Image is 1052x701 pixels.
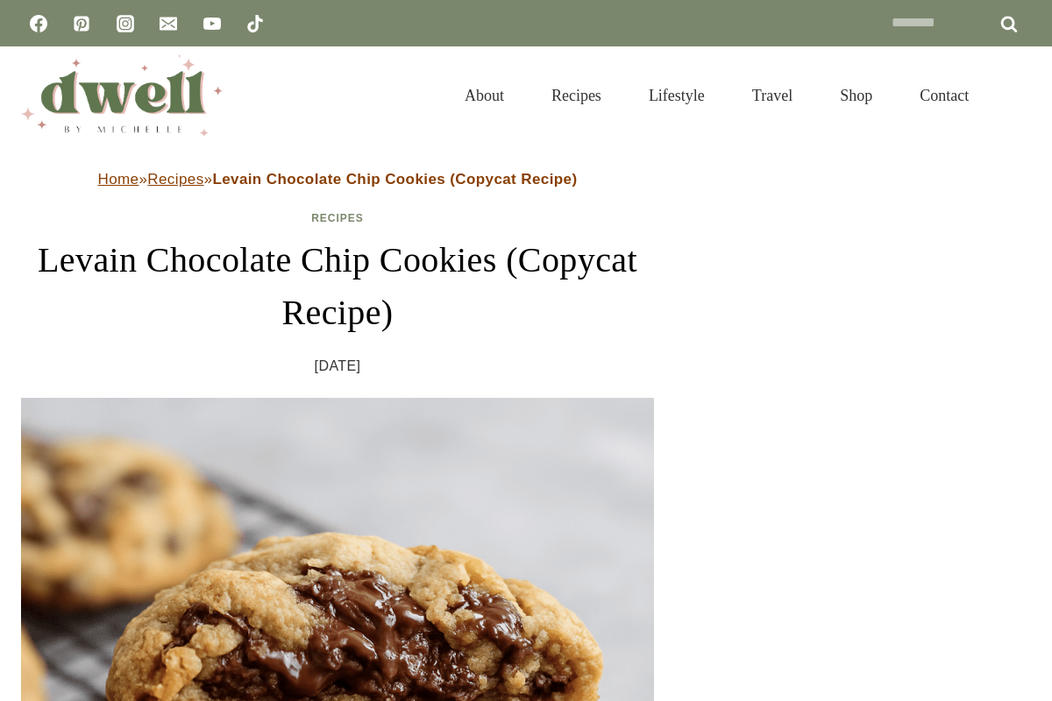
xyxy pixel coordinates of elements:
a: TikTok [238,6,273,41]
a: Recipes [311,212,364,224]
a: Instagram [108,6,143,41]
a: Travel [729,65,816,126]
time: [DATE] [315,353,361,379]
a: Contact [896,65,992,126]
a: About [441,65,528,126]
a: Facebook [21,6,56,41]
a: Recipes [147,171,203,188]
img: DWELL by michelle [21,55,223,136]
h1: Levain Chocolate Chip Cookies (Copycat Recipe) [21,234,654,339]
span: » » [98,171,578,188]
a: Home [98,171,139,188]
a: Pinterest [64,6,99,41]
a: Recipes [528,65,625,126]
strong: Levain Chocolate Chip Cookies (Copycat Recipe) [212,171,577,188]
a: Email [151,6,186,41]
a: YouTube [195,6,230,41]
button: View Search Form [1001,81,1031,110]
a: Shop [816,65,896,126]
a: Lifestyle [625,65,729,126]
nav: Primary Navigation [441,65,992,126]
